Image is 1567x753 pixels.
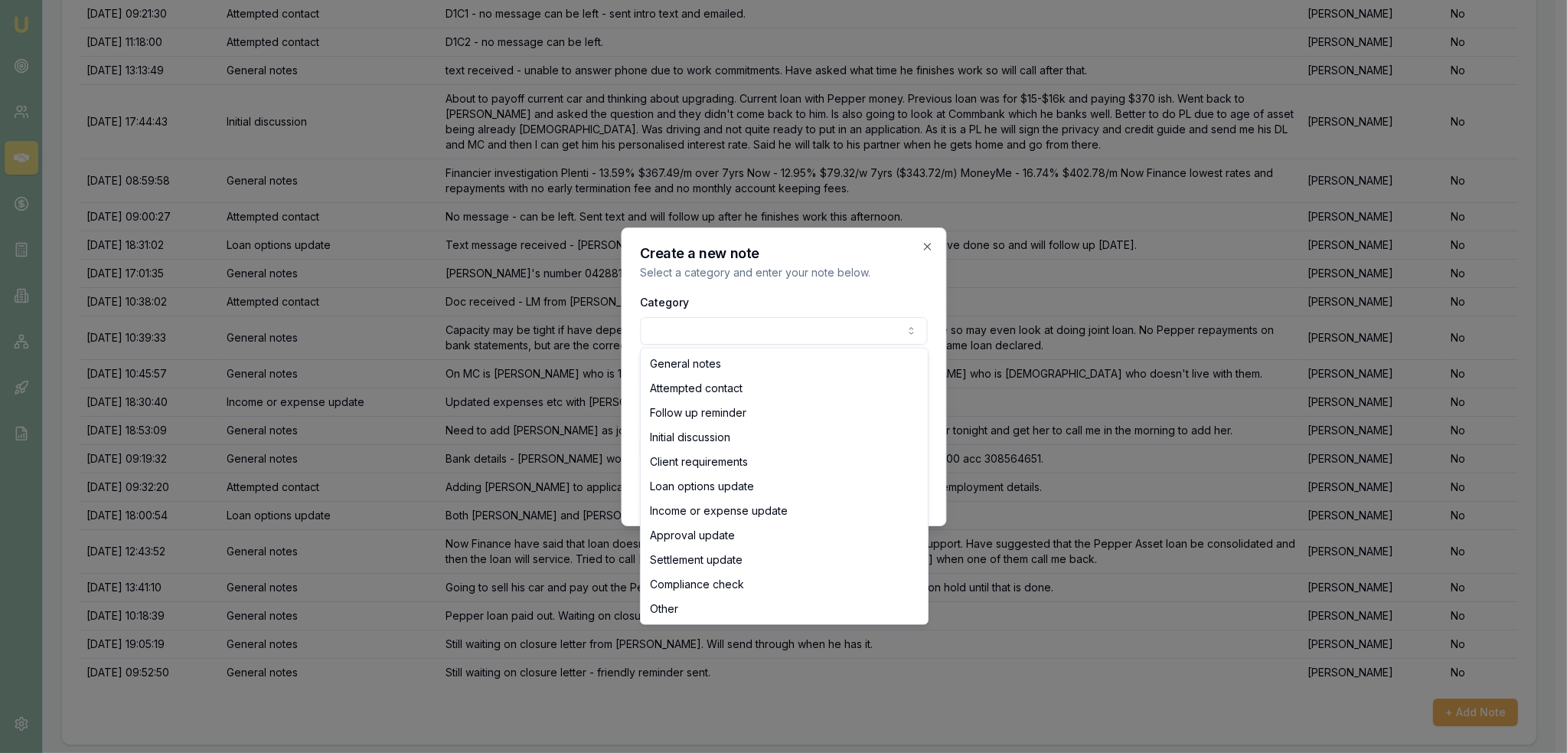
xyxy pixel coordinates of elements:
span: Income or expense update [650,503,788,519]
span: Attempted contact [650,381,743,396]
span: Settlement update [650,552,743,568]
span: Approval update [650,528,735,543]
span: Compliance check [650,577,744,592]
span: Follow up reminder [650,405,746,421]
span: Loan options update [650,479,754,494]
span: Client requirements [650,454,748,470]
span: Initial discussion [650,430,730,445]
span: Other [650,601,678,617]
span: General notes [650,356,721,372]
